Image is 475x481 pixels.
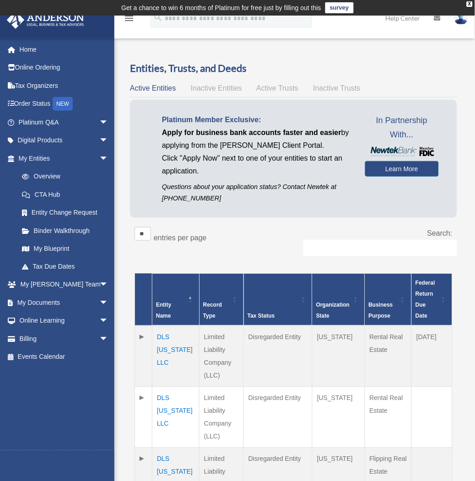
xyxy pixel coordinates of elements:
td: Rental Real Estate [365,326,412,387]
i: search [153,12,163,22]
td: Limited Liability Company (LLC) [200,326,244,387]
span: arrow_drop_down [99,330,118,349]
a: menu [124,16,135,24]
div: Get a chance to win 6 months of Platinum for free just by filling out this [121,2,321,13]
h3: Entities, Trusts, and Deeds [130,61,457,76]
span: arrow_drop_down [99,276,118,295]
span: arrow_drop_down [99,294,118,313]
a: Events Calendar [6,348,122,367]
img: Anderson Advisors Platinum Portal [4,11,87,29]
i: menu [124,13,135,24]
span: Federal Return Due Date [416,280,435,319]
td: DLS [US_STATE] LLC [152,387,200,448]
th: Tax Status: Activate to sort [243,274,312,326]
span: arrow_drop_down [99,113,118,132]
a: Home [6,40,122,59]
th: Federal Return Due Date: Activate to sort [412,274,453,326]
a: Online Learningarrow_drop_down [6,312,122,330]
span: Inactive Entities [191,84,242,92]
span: Entity Name [156,302,171,319]
a: Digital Productsarrow_drop_down [6,131,122,150]
a: My Documentsarrow_drop_down [6,294,122,312]
td: [DATE] [412,326,453,387]
span: arrow_drop_down [99,131,118,150]
span: Record Type [203,302,222,319]
th: Business Purpose: Activate to sort [365,274,412,326]
a: survey [325,2,354,13]
p: Questions about your application status? Contact Newtek at [PHONE_NUMBER] [162,181,351,204]
span: Business Purpose [369,302,393,319]
a: My [PERSON_NAME] Teamarrow_drop_down [6,276,122,294]
span: Apply for business bank accounts faster and easier [162,129,341,136]
a: Binder Walkthrough [13,222,118,240]
a: Entity Change Request [13,204,118,222]
p: Click "Apply Now" next to one of your entities to start an application. [162,152,351,178]
a: Tax Due Dates [13,258,118,276]
a: Tax Organizers [6,76,122,95]
a: Order StatusNEW [6,95,122,113]
a: Online Ordering [6,59,122,77]
span: Tax Status [248,313,275,319]
td: Limited Liability Company (LLC) [200,387,244,448]
div: NEW [53,97,73,111]
label: entries per page [154,234,207,242]
a: Platinum Q&Aarrow_drop_down [6,113,122,131]
th: Entity Name: Activate to invert sorting [152,274,200,326]
span: arrow_drop_down [99,149,118,168]
div: close [467,1,473,7]
a: CTA Hub [13,185,118,204]
td: Rental Real Estate [365,387,412,448]
img: NewtekBankLogoSM.png [370,147,434,157]
a: Billingarrow_drop_down [6,330,122,348]
span: Active Trusts [257,84,299,92]
span: Active Entities [130,84,176,92]
td: Disregarded Entity [243,326,312,387]
label: Search: [427,229,453,237]
p: by applying from the [PERSON_NAME] Client Portal. [162,126,351,152]
a: Overview [13,168,113,186]
td: DLS [US_STATE] LLC [152,326,200,387]
th: Organization State: Activate to sort [312,274,365,326]
a: My Entitiesarrow_drop_down [6,149,118,168]
span: In Partnership With... [365,113,439,142]
a: My Blueprint [13,240,118,258]
p: Platinum Member Exclusive: [162,113,351,126]
td: Disregarded Entity [243,387,312,448]
a: Learn More [365,161,439,177]
span: arrow_drop_down [99,312,118,331]
span: Organization State [316,302,350,319]
td: [US_STATE] [312,326,365,387]
th: Record Type: Activate to sort [200,274,244,326]
img: User Pic [454,11,468,25]
td: [US_STATE] [312,387,365,448]
span: Inactive Trusts [313,84,361,92]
